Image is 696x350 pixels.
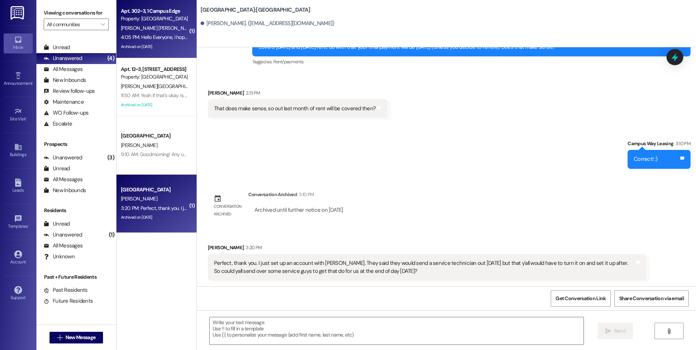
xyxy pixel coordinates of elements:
[273,59,304,65] span: Rent/payments
[214,203,242,218] div: Conversation archived
[666,328,672,334] i: 
[36,207,116,214] div: Residents
[121,65,188,73] div: Apt. 12~3, [STREET_ADDRESS]
[214,259,634,275] div: Perfect, thank you. I just set up an account with [PERSON_NAME]. They said they would send a serv...
[551,290,610,307] button: Get Conversation Link
[121,92,512,99] div: 11:50 AM: Yeah if that's okay. Is there anything else I need to do? [PERSON_NAME] told me that be...
[44,154,82,162] div: Unanswered
[254,206,344,214] div: Archived until further notice on [DATE]
[244,89,260,97] div: 2:31 PM
[4,212,33,232] a: Templates •
[120,213,189,222] div: Archived on [DATE]
[44,242,83,250] div: All Messages
[120,100,189,110] div: Archived on [DATE]
[106,53,116,64] div: (4)
[28,223,29,228] span: •
[57,335,63,341] i: 
[598,323,633,339] button: Send
[619,295,684,302] span: Share Conversation via email
[121,195,157,202] span: [PERSON_NAME]
[44,98,84,106] div: Maintenance
[107,229,116,240] div: (1)
[628,140,691,150] div: Campus Way Leasing
[44,220,70,228] div: Unread
[66,334,95,341] span: New Message
[4,248,33,268] a: Account
[605,328,611,334] i: 
[121,132,188,140] div: [GEOGRAPHIC_DATA]
[44,120,72,128] div: Escalate
[120,42,189,51] div: Archived on [DATE]
[44,286,88,294] div: Past Residents
[297,191,314,198] div: 3:10 PM
[44,253,75,260] div: Unknown
[248,191,297,198] div: Conversation Archived
[4,33,33,53] a: Inbox
[44,87,95,95] div: Review follow-ups
[201,6,311,14] b: [GEOGRAPHIC_DATA]: [GEOGRAPHIC_DATA]
[121,151,227,158] div: 9:10 AM: Goodmorning! Any updates on that WiFi?
[47,19,97,30] input: All communities
[44,176,83,183] div: All Messages
[4,141,33,160] a: Buildings
[32,80,33,85] span: •
[674,140,691,147] div: 3:10 PM
[4,284,33,303] a: Support
[208,89,387,99] div: [PERSON_NAME]
[44,297,93,305] div: Future Residents
[121,25,195,31] span: [PERSON_NAME] [PERSON_NAME]
[44,231,82,239] div: Unanswered
[106,152,116,163] div: (3)
[50,332,103,343] button: New Message
[44,44,70,51] div: Unread
[44,165,70,172] div: Unread
[634,155,657,163] div: Correct! :)
[4,105,33,125] a: Site Visit •
[44,109,88,117] div: WO Follow-ups
[208,244,646,254] div: [PERSON_NAME]
[555,295,606,302] span: Get Conversation Link
[201,20,335,27] div: [PERSON_NAME]. ([EMAIL_ADDRESS][DOMAIN_NAME])
[44,76,86,84] div: New Inbounds
[36,140,116,148] div: Prospects
[121,83,203,90] span: [PERSON_NAME][GEOGRAPHIC_DATA]
[614,290,689,307] button: Share Conversation via email
[252,56,691,67] div: Tagged as:
[121,142,157,148] span: [PERSON_NAME]
[44,65,83,73] div: All Messages
[44,7,109,19] label: Viewing conversations for
[121,15,188,23] div: Property: [GEOGRAPHIC_DATA]
[4,176,33,196] a: Leads
[101,21,105,27] i: 
[44,187,86,194] div: New Inbounds
[26,115,27,120] span: •
[121,7,188,15] div: Apt. 302~3, 1 Campus Edge
[614,327,625,335] span: Send
[121,73,188,81] div: Property: [GEOGRAPHIC_DATA]
[36,273,116,281] div: Past + Future Residents
[244,244,262,251] div: 3:20 PM
[11,6,25,20] img: ResiDesk Logo
[121,186,188,194] div: [GEOGRAPHIC_DATA]
[214,105,376,112] div: That does make sense, so out last month of rent will be covered then?
[44,55,82,62] div: Unanswered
